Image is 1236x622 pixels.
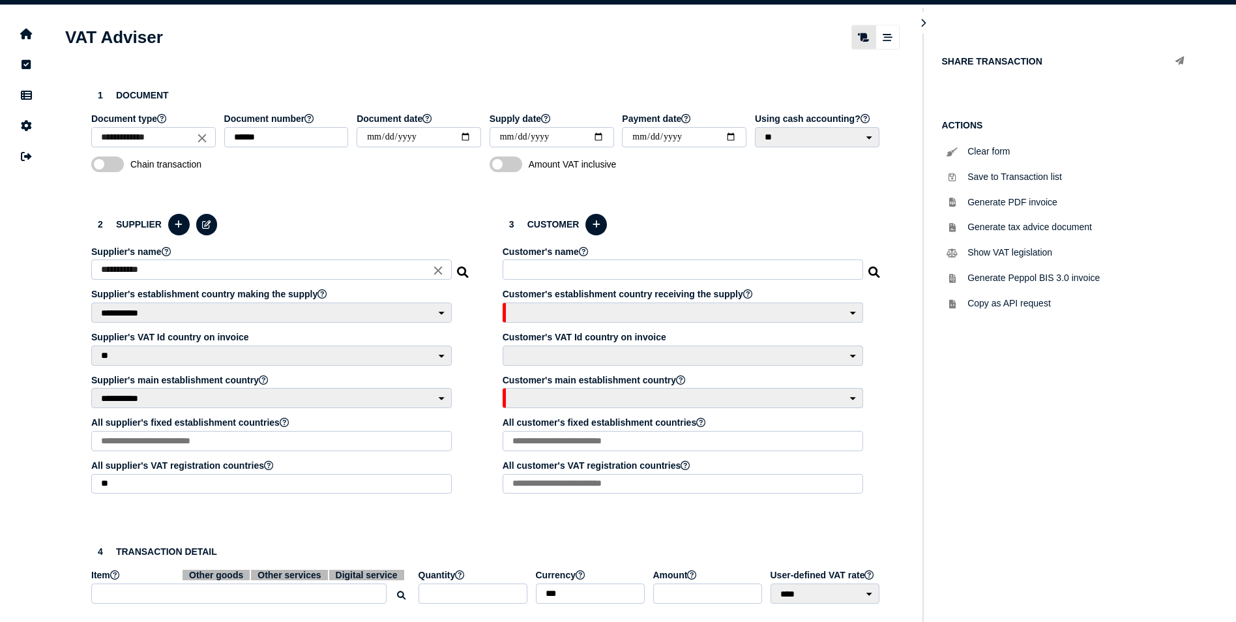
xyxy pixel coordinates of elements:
[653,570,764,580] label: Amount
[503,212,881,237] h3: Customer
[503,375,865,385] label: Customer's main establishment country
[224,113,351,124] label: Document number
[913,12,934,34] button: Hide
[585,214,607,235] button: Add a new customer to the database
[503,460,865,471] label: All customer's VAT registration countries
[91,113,218,156] app-field: Select a document type
[875,25,899,49] mat-button-toggle: Stepper view
[536,570,647,580] label: Currency
[942,120,1191,130] h1: Actions
[91,246,454,257] label: Supplier's name
[12,112,40,140] button: Manage settings
[12,20,40,48] button: Home
[91,460,454,471] label: All supplier's VAT registration countries
[12,143,40,170] button: Sign out
[91,212,470,237] h3: Supplier
[251,570,327,580] span: Other services
[91,86,881,104] h3: Document
[622,113,748,124] label: Payment date
[457,263,470,273] i: Search for a dummy seller
[130,159,267,170] span: Chain transaction
[329,570,404,580] span: Digital service
[91,113,218,124] label: Document type
[91,570,412,580] label: Item
[503,332,865,342] label: Customer's VAT Id country on invoice
[195,130,209,145] i: Close
[529,159,666,170] span: Amount VAT inclusive
[431,263,445,278] i: Close
[168,214,190,235] button: Add a new supplier to the database
[771,570,881,580] label: User-defined VAT rate
[65,27,163,48] h1: VAT Adviser
[419,570,529,580] label: Quantity
[91,332,454,342] label: Supplier's VAT Id country on invoice
[942,56,1042,67] h1: Share transaction
[357,113,483,124] label: Document date
[490,113,616,124] label: Supply date
[91,542,110,561] div: 4
[91,289,454,299] label: Supplier's establishment country making the supply
[503,246,865,257] label: Customer's name
[503,215,521,233] div: 3
[21,95,32,96] i: Data manager
[91,375,454,385] label: Supplier's main establishment country
[91,417,454,428] label: All supplier's fixed establishment countries
[755,113,881,124] label: Using cash accounting?
[390,585,412,606] button: Search for an item by HS code or use natural language description
[91,215,110,233] div: 2
[503,289,865,299] label: Customer's establishment country receiving the supply
[503,417,865,428] label: All customer's fixed establishment countries
[12,81,40,109] button: Data manager
[183,570,250,580] span: Other goods
[12,51,40,78] button: Tasks
[852,25,875,49] mat-button-toggle: Classic scrolling page view
[1169,51,1190,72] button: Share transaction
[91,86,110,104] div: 1
[868,263,881,273] i: Search for a dummy customer
[78,199,483,516] section: Define the seller
[196,214,218,235] button: Edit selected supplier in the database
[91,542,881,561] h3: Transaction detail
